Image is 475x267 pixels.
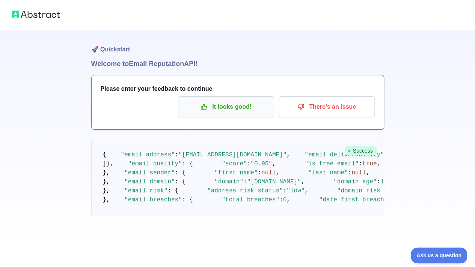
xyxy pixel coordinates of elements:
span: "email_deliverability" [305,151,384,158]
img: Abstract logo [12,9,60,19]
h1: 🚀 Quickstart [91,30,384,58]
span: , [366,169,369,176]
span: : [348,169,351,176]
span: "email_domain" [124,178,175,185]
span: true [362,160,377,167]
span: "low" [287,187,305,194]
button: There's an issue [279,96,375,117]
span: "domain_age" [333,178,377,185]
span: "date_first_breached" [319,196,395,203]
span: "is_free_email" [305,160,359,167]
span: : [247,160,251,167]
span: "[DOMAIN_NAME]" [247,178,301,185]
span: : [377,178,380,185]
span: , [287,196,290,203]
p: There's an issue [284,100,369,113]
span: : { [175,169,186,176]
span: : { [175,178,186,185]
span: , [377,160,380,167]
h3: Please enter your feedback to continue [101,84,375,93]
span: : [258,169,261,176]
span: { [103,151,107,158]
span: , [305,187,308,194]
p: It looks good! [184,100,268,113]
span: "total_breaches" [222,196,279,203]
span: "email_address" [121,151,175,158]
span: "score" [222,160,247,167]
span: : { [182,196,193,203]
span: "email_risk" [124,187,167,194]
h1: Welcome to Email Reputation API! [91,58,384,69]
button: It looks good! [178,96,274,117]
span: null [351,169,366,176]
span: "email_breaches" [124,196,182,203]
span: "address_risk_status" [207,187,283,194]
iframe: Toggle Customer Support [411,247,467,263]
span: null [261,169,276,176]
span: : [243,178,247,185]
span: , [287,151,290,158]
span: "first_name" [214,169,258,176]
span: : { [167,187,178,194]
span: , [272,160,276,167]
span: : [283,187,287,194]
span: : [359,160,362,167]
span: : [175,151,179,158]
span: 0 [283,196,287,203]
span: "email_quality" [128,160,182,167]
span: "domain_risk_status" [337,187,409,194]
span: 11017 [380,178,398,185]
span: "[EMAIL_ADDRESS][DOMAIN_NAME]" [178,151,287,158]
span: "email_sender" [124,169,175,176]
span: , [301,178,305,185]
span: "domain" [214,178,243,185]
span: : [279,196,283,203]
span: "last_name" [308,169,348,176]
span: Success [345,146,377,155]
span: , [276,169,279,176]
span: : { [182,160,193,167]
span: "0.95" [250,160,272,167]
